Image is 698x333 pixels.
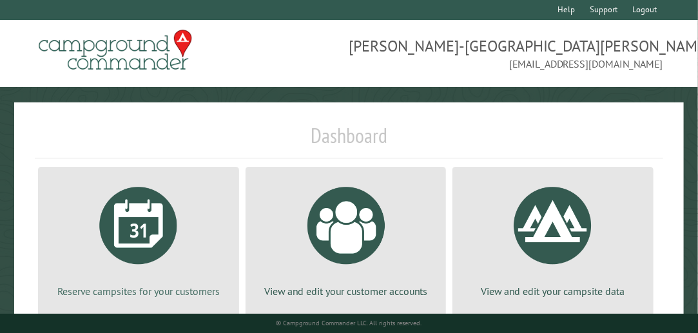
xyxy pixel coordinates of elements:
[468,177,638,298] a: View and edit your campsite data
[261,284,431,298] p: View and edit your customer accounts
[53,177,224,298] a: Reserve campsites for your customers
[35,25,196,75] img: Campground Commander
[349,35,663,71] span: [PERSON_NAME]-[GEOGRAPHIC_DATA][PERSON_NAME] [EMAIL_ADDRESS][DOMAIN_NAME]
[468,284,638,298] p: View and edit your campsite data
[35,123,663,158] h1: Dashboard
[261,177,431,298] a: View and edit your customer accounts
[276,319,422,327] small: © Campground Commander LLC. All rights reserved.
[53,284,224,298] p: Reserve campsites for your customers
